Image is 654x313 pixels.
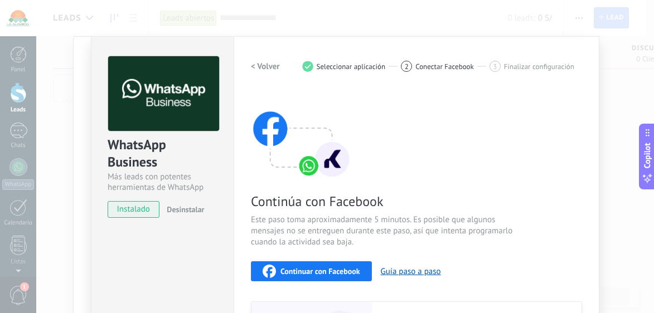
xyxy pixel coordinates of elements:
[642,143,653,169] span: Copilot
[251,90,351,179] img: connect with facebook
[251,214,516,248] span: Este paso toma aproximadamente 5 minutos. Es posible que algunos mensajes no se entreguen durante...
[162,201,204,218] button: Desinstalar
[493,62,497,71] span: 3
[251,61,280,72] h2: < Volver
[108,201,159,218] span: instalado
[251,261,372,281] button: Continuar con Facebook
[108,56,219,131] img: logo_main.png
[251,193,516,210] span: Continúa con Facebook
[381,266,441,277] button: Guía paso a paso
[251,56,280,76] button: < Volver
[167,204,204,214] span: Desinstalar
[415,62,474,71] span: Conectar Facebook
[280,267,360,275] span: Continuar con Facebook
[108,136,217,172] div: WhatsApp Business
[405,62,409,71] span: 2
[108,172,217,193] div: Más leads con potentes herramientas de WhatsApp
[317,62,386,71] span: Seleccionar aplicación
[504,62,574,71] span: Finalizar configuración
